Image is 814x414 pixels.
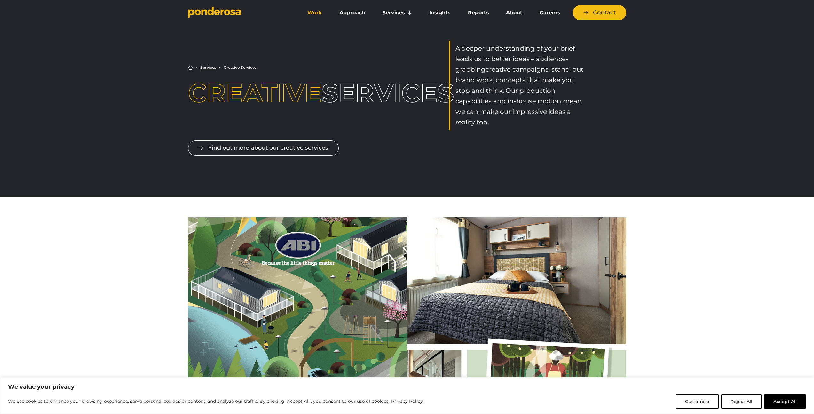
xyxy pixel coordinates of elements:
[224,66,257,69] li: Creative Services
[188,140,339,155] a: Find out more about our creative services
[8,383,806,391] p: We value your privacy
[188,80,365,106] h1: Services
[188,6,290,19] a: Go to homepage
[486,66,549,73] span: creative campaigns
[332,6,373,20] a: Approach
[721,394,762,409] button: Reject All
[219,66,221,69] li: ▶︎
[391,397,423,405] a: Privacy Policy
[676,394,719,409] button: Customize
[195,66,198,69] li: ▶︎
[200,66,216,69] a: Services
[300,6,329,20] a: Work
[573,5,626,20] a: Contact
[455,44,575,73] span: A deeper understanding of your brief leads us to better ideas – audience-grabbing
[375,6,419,20] a: Services
[499,6,530,20] a: About
[532,6,567,20] a: Careers
[764,394,806,409] button: Accept All
[8,397,423,405] p: We use cookies to enhance your browsing experience, serve personalized ads or content, and analyz...
[461,6,496,20] a: Reports
[422,6,458,20] a: Insights
[188,77,322,108] span: Creative
[188,65,193,70] a: Home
